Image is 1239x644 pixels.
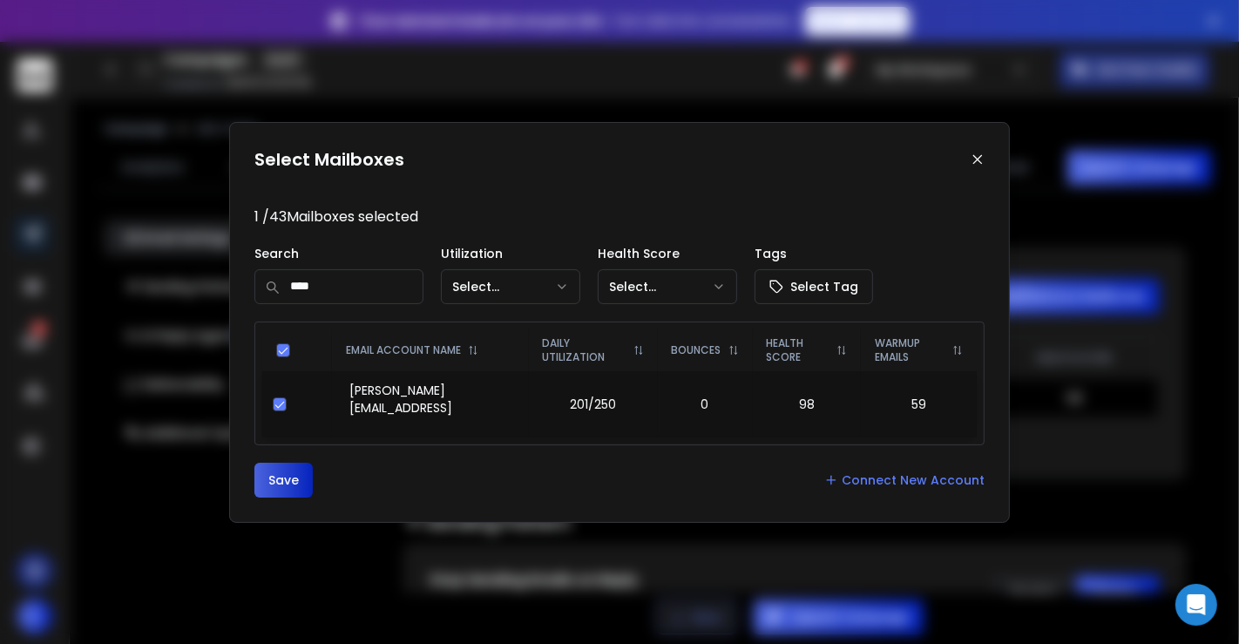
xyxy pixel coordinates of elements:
[672,343,721,357] p: BOUNCES
[441,269,580,304] button: Select...
[254,207,985,227] p: 1 / 43 Mailboxes selected
[529,371,658,437] td: 201/250
[441,245,580,262] p: Utilization
[668,396,742,413] p: 0
[598,269,737,304] button: Select...
[755,245,873,262] p: Tags
[1175,584,1217,626] div: Open Intercom Messenger
[543,336,626,364] p: DAILY UTILIZATION
[254,245,423,262] p: Search
[755,269,873,304] button: Select Tag
[824,471,985,489] a: Connect New Account
[598,245,737,262] p: Health Score
[349,382,518,417] p: [PERSON_NAME][EMAIL_ADDRESS]
[875,336,945,364] p: WARMUP EMAILS
[861,371,977,437] td: 59
[753,371,862,437] td: 98
[254,147,404,172] h1: Select Mailboxes
[254,463,313,498] button: Save
[346,343,515,357] div: EMAIL ACCOUNT NAME
[767,336,830,364] p: HEALTH SCORE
